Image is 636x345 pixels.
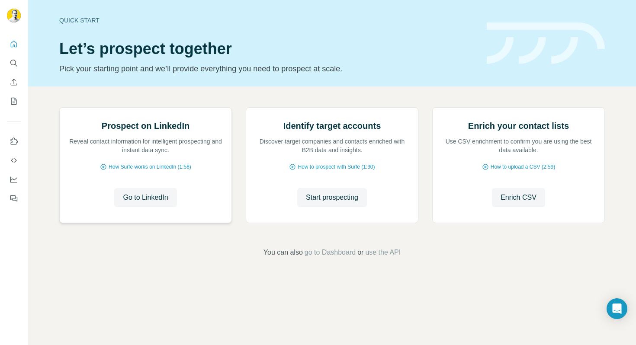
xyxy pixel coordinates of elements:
[305,247,356,258] button: go to Dashboard
[109,163,191,171] span: How Surfe works on LinkedIn (1:58)
[468,120,569,132] h2: Enrich your contact lists
[306,192,358,203] span: Start prospecting
[7,134,21,149] button: Use Surfe on LinkedIn
[7,9,21,22] img: Avatar
[297,188,367,207] button: Start prospecting
[59,63,476,75] p: Pick your starting point and we’ll provide everything you need to prospect at scale.
[102,120,190,132] h2: Prospect on LinkedIn
[7,55,21,71] button: Search
[491,163,555,171] span: How to upload a CSV (2:59)
[365,247,401,258] button: use the API
[298,163,375,171] span: How to prospect with Surfe (1:30)
[7,153,21,168] button: Use Surfe API
[501,192,536,203] span: Enrich CSV
[59,40,476,57] h1: Let’s prospect together
[114,188,177,207] button: Go to LinkedIn
[7,36,21,52] button: Quick start
[7,74,21,90] button: Enrich CSV
[487,22,605,64] img: banner
[7,191,21,206] button: Feedback
[441,137,596,154] p: Use CSV enrichment to confirm you are using the best data available.
[255,137,409,154] p: Discover target companies and contacts enriched with B2B data and insights.
[283,120,381,132] h2: Identify target accounts
[68,137,223,154] p: Reveal contact information for intelligent prospecting and instant data sync.
[123,192,168,203] span: Go to LinkedIn
[7,172,21,187] button: Dashboard
[607,298,627,319] div: Open Intercom Messenger
[263,247,303,258] span: You can also
[357,247,363,258] span: or
[59,16,476,25] div: Quick start
[492,188,545,207] button: Enrich CSV
[7,93,21,109] button: My lists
